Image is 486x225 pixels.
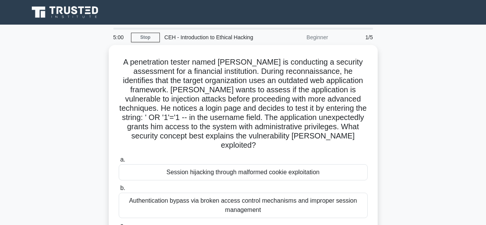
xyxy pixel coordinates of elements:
div: 5:00 [109,30,131,45]
a: Stop [131,33,160,42]
h5: A penetration tester named [PERSON_NAME] is conducting a security assessment for a financial inst... [118,57,368,150]
div: Session hijacking through malformed cookie exploitation [119,164,368,180]
div: 1/5 [333,30,378,45]
div: CEH - Introduction to Ethical Hacking [160,30,265,45]
div: Authentication bypass via broken access control mechanisms and improper session management [119,193,368,218]
span: b. [120,185,125,191]
div: Beginner [265,30,333,45]
span: a. [120,156,125,163]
